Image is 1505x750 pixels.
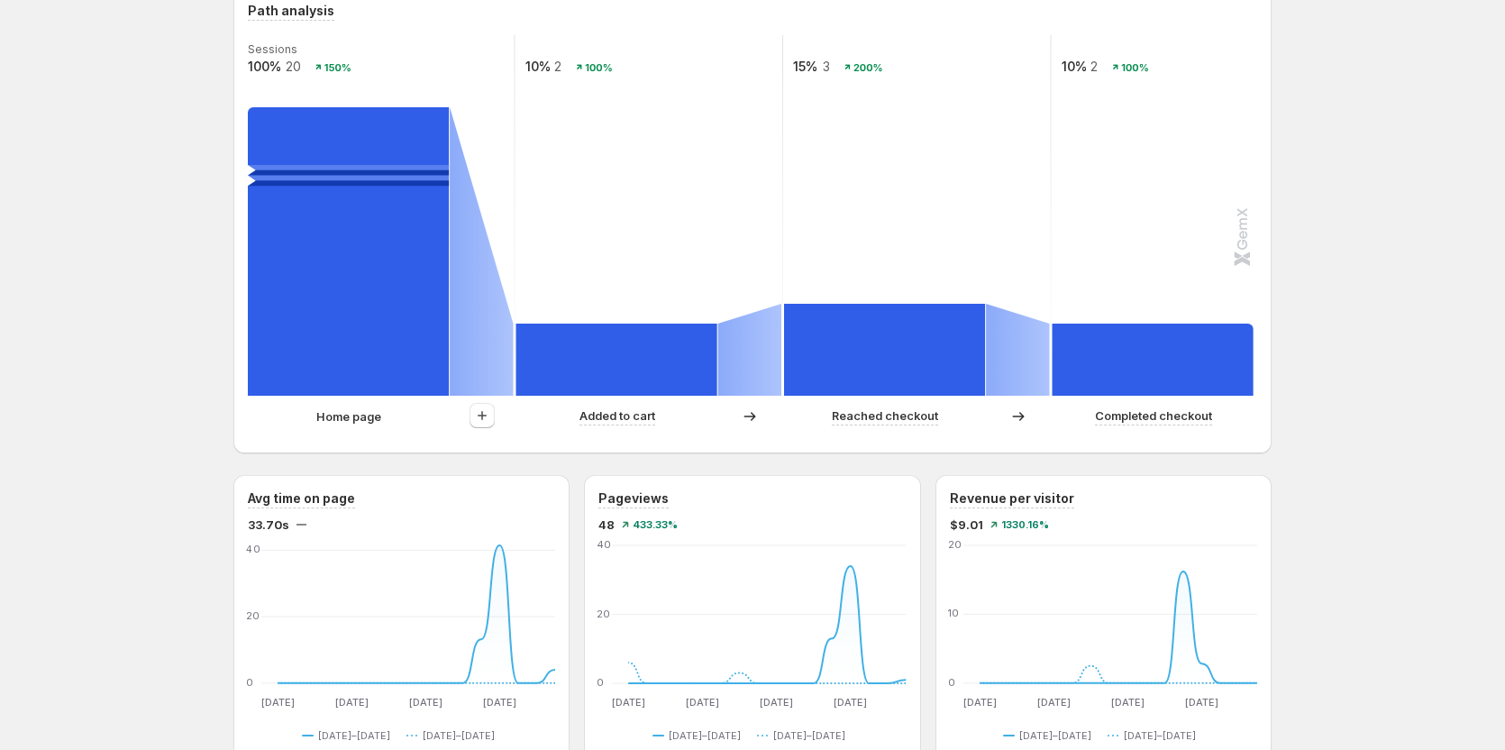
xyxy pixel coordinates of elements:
[853,61,883,74] text: 200%
[652,725,748,746] button: [DATE]–[DATE]
[597,676,604,689] text: 0
[246,543,260,555] text: 40
[1001,519,1049,530] span: 1330.16%
[1121,61,1148,74] text: 100%
[835,696,868,709] text: [DATE]
[318,728,390,743] span: [DATE]–[DATE]
[409,696,442,709] text: [DATE]
[950,516,983,534] span: $9.01
[246,609,260,622] text: 20
[335,696,369,709] text: [DATE]
[948,608,959,620] text: 10
[669,728,741,743] span: [DATE]–[DATE]
[579,407,655,425] p: Added to cart
[302,725,397,746] button: [DATE]–[DATE]
[1185,696,1218,709] text: [DATE]
[1090,59,1098,74] text: 2
[597,538,611,551] text: 40
[793,59,817,74] text: 15%
[832,407,938,425] p: Reached checkout
[633,519,678,530] span: 433.33%
[248,489,355,508] h3: Avg time on page
[423,728,495,743] span: [DATE]–[DATE]
[525,59,551,74] text: 10%
[760,696,793,709] text: [DATE]
[246,676,253,689] text: 0
[248,42,297,56] text: Sessions
[554,59,561,74] text: 2
[1019,728,1091,743] span: [DATE]–[DATE]
[1003,725,1099,746] button: [DATE]–[DATE]
[1095,407,1212,425] p: Completed checkout
[324,61,351,74] text: 150%
[261,696,295,709] text: [DATE]
[757,725,853,746] button: [DATE]–[DATE]
[612,696,645,709] text: [DATE]
[1124,728,1196,743] span: [DATE]–[DATE]
[950,489,1074,508] h3: Revenue per visitor
[1111,696,1145,709] text: [DATE]
[598,489,669,508] h3: Pageviews
[248,59,281,74] text: 100%
[248,2,334,20] h3: Path analysis
[483,696,516,709] text: [DATE]
[773,728,845,743] span: [DATE]–[DATE]
[686,696,719,709] text: [DATE]
[597,608,610,620] text: 20
[1036,696,1070,709] text: [DATE]
[823,59,830,74] text: 3
[286,59,301,74] text: 20
[1062,59,1087,74] text: 10%
[962,696,996,709] text: [DATE]
[585,61,612,74] text: 100%
[316,407,381,425] p: Home page
[598,516,615,534] span: 48
[948,538,962,551] text: 20
[948,676,955,689] text: 0
[406,725,502,746] button: [DATE]–[DATE]
[248,516,289,534] span: 33.70s
[1108,725,1203,746] button: [DATE]–[DATE]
